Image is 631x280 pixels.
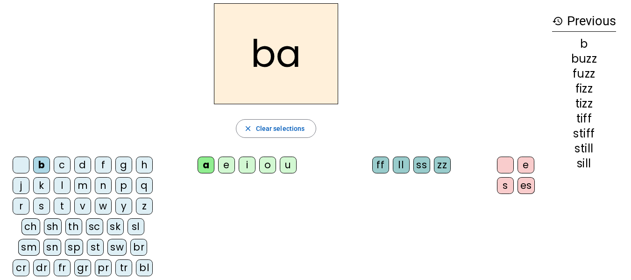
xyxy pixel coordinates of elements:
div: s [33,198,50,215]
div: cr [13,259,29,276]
div: t [54,198,71,215]
div: sh [44,218,62,235]
div: f [95,157,112,173]
button: Clear selections [236,119,317,138]
div: y [115,198,132,215]
div: n [95,177,112,194]
div: b [33,157,50,173]
div: i [239,157,255,173]
div: r [13,198,29,215]
div: sw [107,239,127,256]
div: fr [54,259,71,276]
h3: Previous [552,11,616,32]
div: u [280,157,297,173]
div: th [65,218,82,235]
div: ll [393,157,410,173]
div: p [115,177,132,194]
div: o [259,157,276,173]
mat-icon: close [244,124,252,133]
div: d [74,157,91,173]
div: dr [33,259,50,276]
div: k [33,177,50,194]
div: es [518,177,535,194]
div: tiff [552,113,616,124]
div: stiff [552,128,616,139]
div: b [552,38,616,50]
span: Clear selections [256,123,305,134]
div: ff [372,157,389,173]
div: gr [74,259,91,276]
div: e [218,157,235,173]
div: sn [43,239,61,256]
div: a [198,157,214,173]
div: buzz [552,53,616,65]
h2: ba [214,3,338,104]
div: s [497,177,514,194]
div: g [115,157,132,173]
div: fizz [552,83,616,94]
div: h [136,157,153,173]
div: sk [107,218,124,235]
div: c [54,157,71,173]
div: tizz [552,98,616,109]
div: still [552,143,616,154]
div: v [74,198,91,215]
div: zz [434,157,451,173]
div: j [13,177,29,194]
div: sill [552,158,616,169]
div: tr [115,259,132,276]
div: sc [86,218,103,235]
div: sl [128,218,144,235]
div: q [136,177,153,194]
div: l [54,177,71,194]
div: e [518,157,534,173]
div: st [87,239,104,256]
div: w [95,198,112,215]
div: sm [18,239,40,256]
div: pr [95,259,112,276]
div: m [74,177,91,194]
div: ss [413,157,430,173]
div: z [136,198,153,215]
div: sp [65,239,83,256]
div: fuzz [552,68,616,79]
div: br [130,239,147,256]
div: bl [136,259,153,276]
mat-icon: history [552,15,563,27]
div: ch [21,218,40,235]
